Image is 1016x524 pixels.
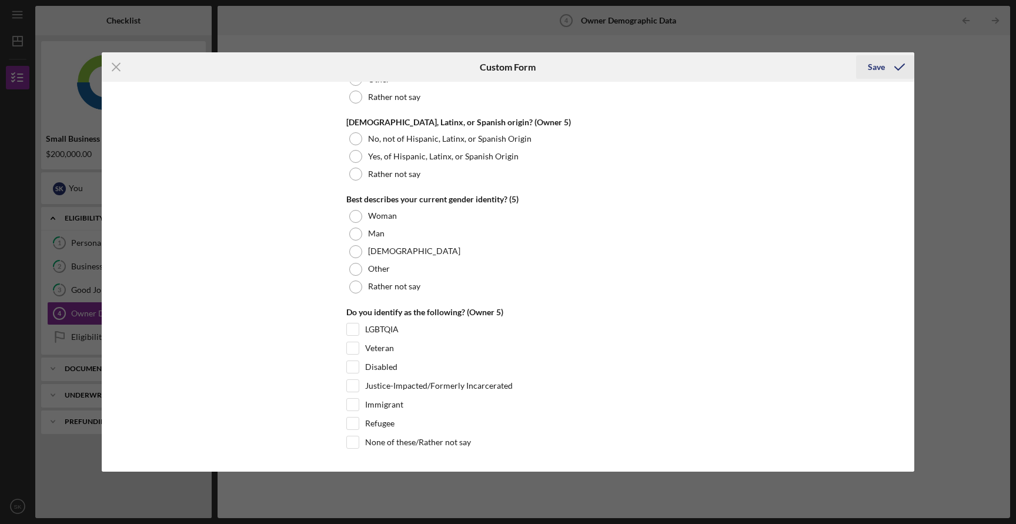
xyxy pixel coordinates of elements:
[368,282,420,291] label: Rather not say
[868,55,885,79] div: Save
[368,169,420,179] label: Rather not say
[346,118,670,127] div: [DEMOGRAPHIC_DATA], Latinx, or Spanish origin? (Owner 5)
[368,246,460,256] label: [DEMOGRAPHIC_DATA]
[365,399,403,410] label: Immigrant
[365,323,399,335] label: LGBTQIA
[368,152,519,161] label: Yes, of Hispanic, Latinx, or Spanish Origin
[365,436,471,448] label: None of these/Rather not say
[480,62,536,72] h6: Custom Form
[856,55,914,79] button: Save
[368,134,532,143] label: No, not of Hispanic, Latinx, or Spanish Origin
[365,380,513,392] label: Justice-Impacted/Formerly Incarcerated
[368,264,390,273] label: Other
[346,308,670,317] div: Do you identify as the following? (Owner 5)
[365,361,397,373] label: Disabled
[365,418,395,429] label: Refugee
[346,195,670,204] div: Best describes your current gender identity? (5)
[368,211,397,221] label: Woman
[368,92,420,102] label: Rather not say
[365,342,394,354] label: Veteran
[368,229,385,238] label: Man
